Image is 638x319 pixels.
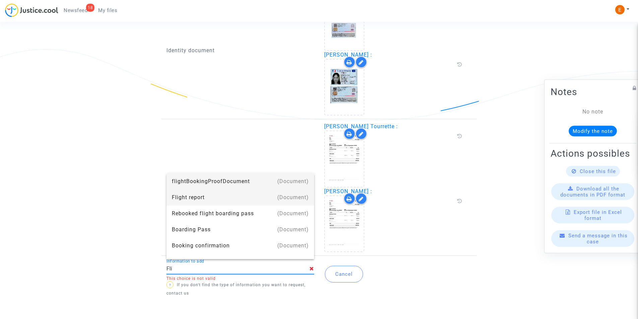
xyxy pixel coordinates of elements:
h2: Actions possibles [551,147,635,159]
p: If you don't find the type of information you want to request, contact us [166,281,314,298]
div: Rebooked flight boarding pass [172,206,309,222]
div: (Document) [277,189,309,206]
h2: Notes [551,86,635,97]
div: (Document) [277,206,309,222]
div: (Document) [277,222,309,238]
div: (Document) [277,238,309,254]
span: [PERSON_NAME] : [324,188,372,194]
div: Boarding Pass [172,222,309,238]
div: 18 [86,4,94,12]
div: Booking confirmation [172,238,309,254]
div: (Document) [277,173,309,189]
img: ACg8ocIeiFvHKe4dA5oeRFd_CiCnuxWUEc1A2wYhRJE3TTWt=s96-c [615,5,625,14]
p: Identity document [166,46,314,55]
a: 18Newsfeed [58,5,93,15]
span: Download all the documents in PDF format [560,185,625,197]
span: [PERSON_NAME] Tourrette : [324,123,398,130]
span: Newsfeed [64,7,87,13]
img: jc-logo.svg [5,3,58,17]
span: [PERSON_NAME] : [324,52,372,58]
div: No note [561,107,625,115]
span: My files [98,7,117,13]
a: My files [93,5,123,15]
div: Flight report [172,189,309,206]
span: Send a message in this case [568,232,628,244]
div: flightBookingProofDocument [172,173,309,189]
span: Export file in Excel format [574,209,622,221]
button: Modify the note [569,126,617,136]
span: This choice is not valid [166,276,216,281]
div: (Document) [277,254,309,270]
button: Cancel [325,266,363,283]
span: ? [169,283,171,287]
span: Close this file [580,168,616,174]
div: Booking document [172,254,309,270]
